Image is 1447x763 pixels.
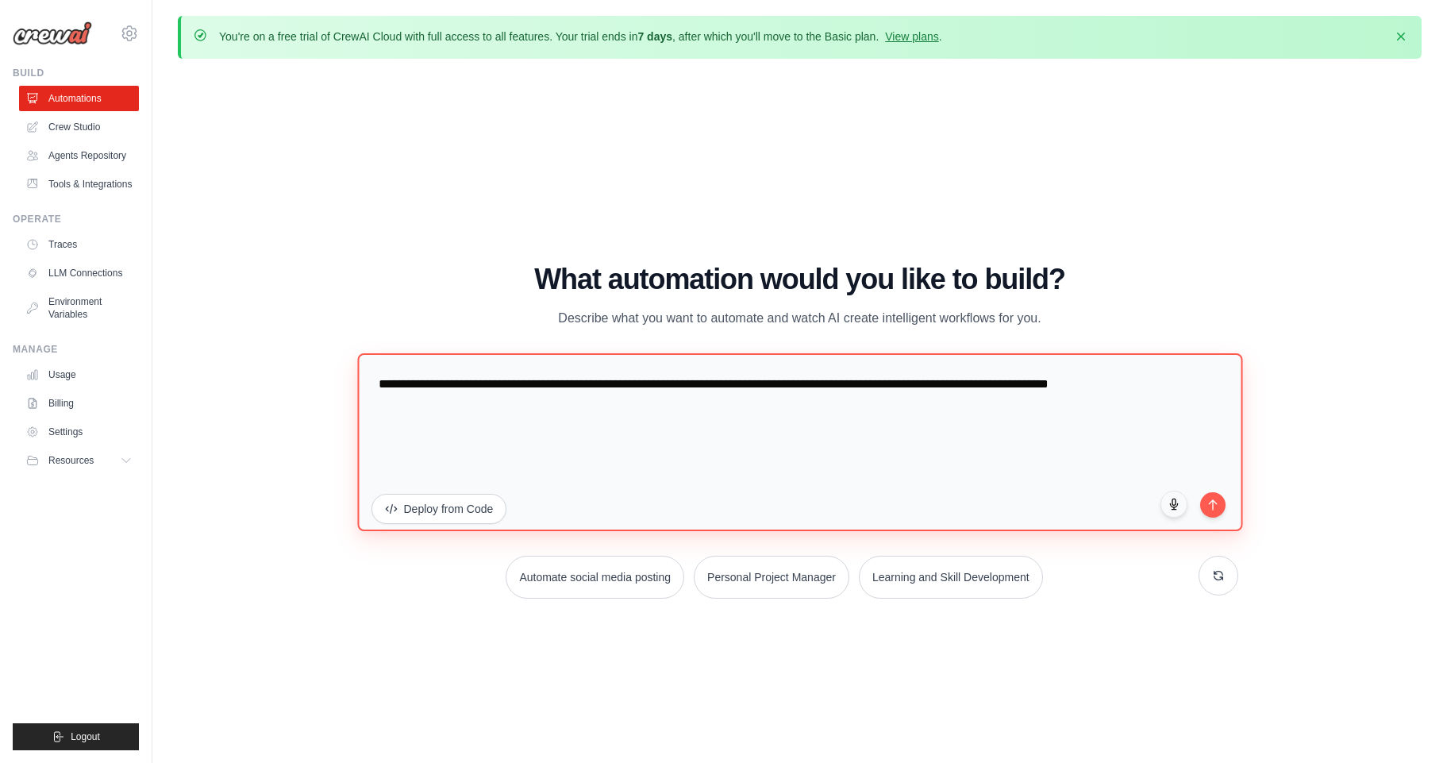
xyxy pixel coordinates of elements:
[885,30,938,43] a: View plans
[13,67,139,79] div: Build
[371,494,507,524] button: Deploy from Code
[19,86,139,111] a: Automations
[859,556,1043,599] button: Learning and Skill Development
[19,171,139,197] a: Tools & Integrations
[13,343,139,356] div: Manage
[13,213,139,225] div: Operate
[362,264,1238,295] h1: What automation would you like to build?
[19,289,139,327] a: Environment Variables
[694,556,849,599] button: Personal Project Manager
[71,730,100,743] span: Logout
[13,21,92,45] img: Logo
[533,308,1067,329] p: Describe what you want to automate and watch AI create intelligent workflows for you.
[19,362,139,387] a: Usage
[19,232,139,257] a: Traces
[1368,687,1447,763] iframe: Chat Widget
[506,556,684,599] button: Automate social media posting
[19,143,139,168] a: Agents Repository
[19,419,139,445] a: Settings
[637,30,672,43] strong: 7 days
[19,391,139,416] a: Billing
[19,114,139,140] a: Crew Studio
[19,448,139,473] button: Resources
[13,723,139,750] button: Logout
[48,454,94,467] span: Resources
[19,260,139,286] a: LLM Connections
[219,29,942,44] p: You're on a free trial of CrewAI Cloud with full access to all features. Your trial ends in , aft...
